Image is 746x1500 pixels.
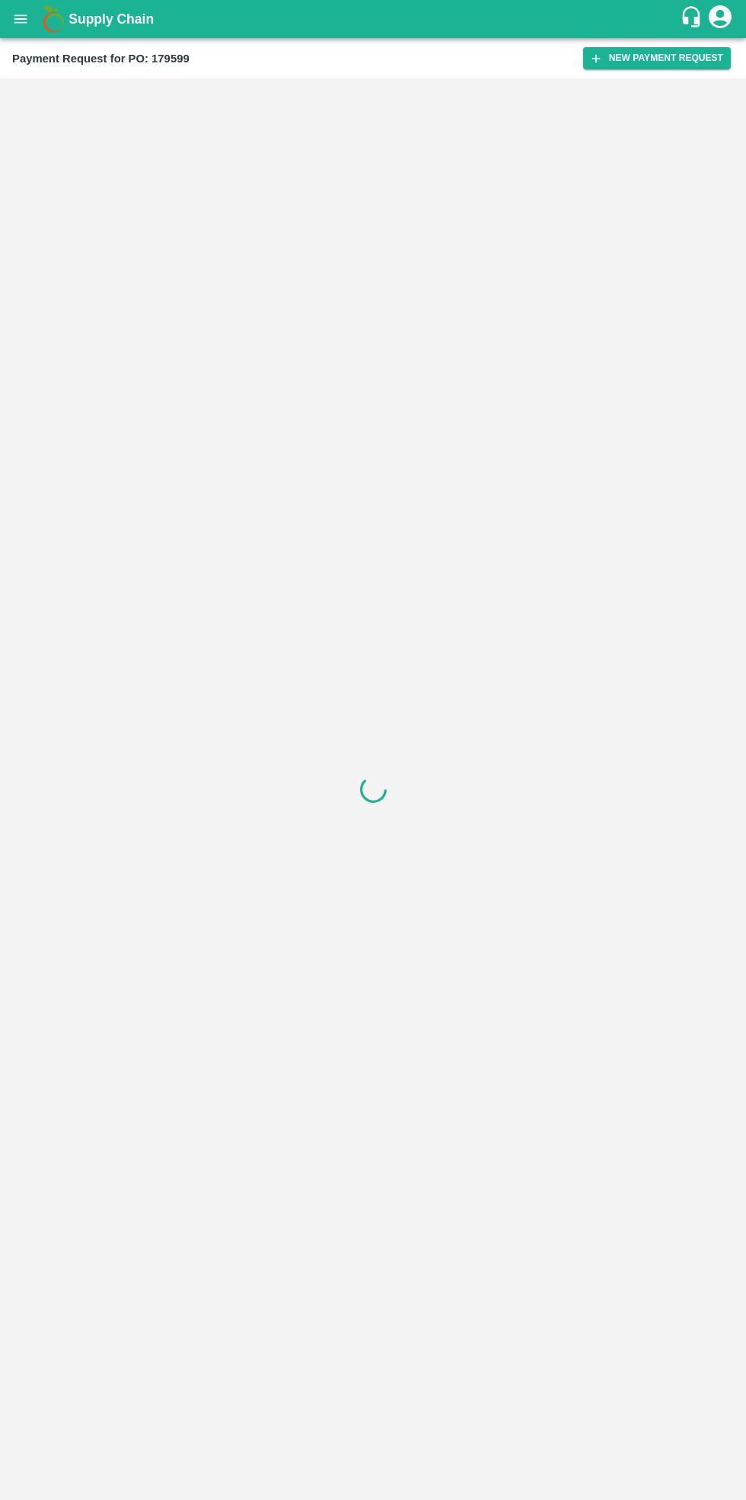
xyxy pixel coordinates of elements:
[706,3,734,35] div: account of current user
[680,5,706,33] div: customer-support
[69,11,154,27] b: Supply Chain
[38,4,69,34] img: logo
[3,2,38,37] button: open drawer
[69,8,680,30] a: Supply Chain
[583,47,731,69] button: New Payment Request
[12,53,190,65] b: Payment Request for PO: 179599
